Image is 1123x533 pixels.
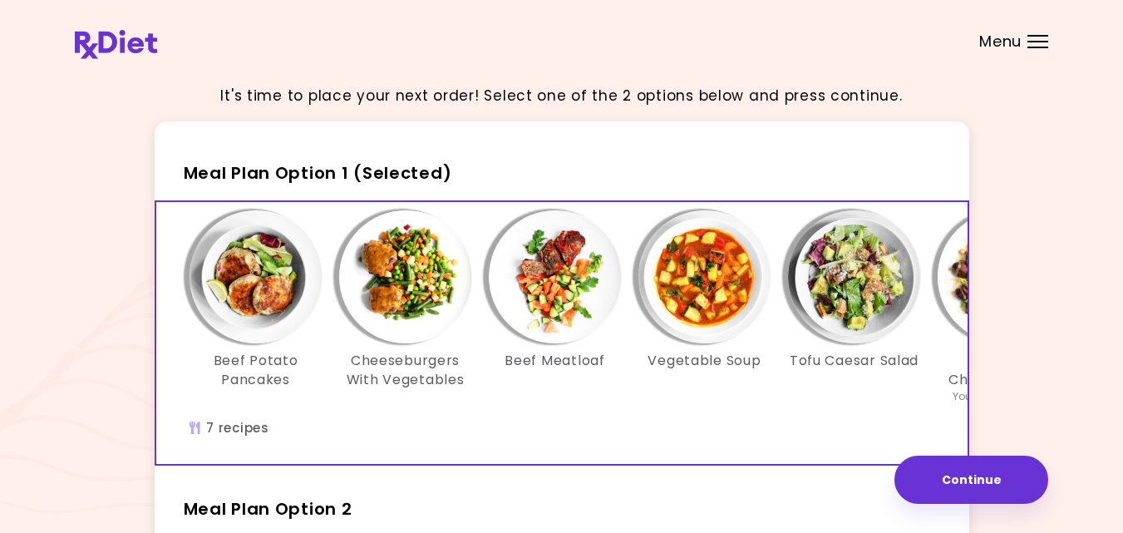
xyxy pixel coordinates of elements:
[938,352,1071,389] h3: Mushroom Chickpea Salad
[894,456,1048,504] button: Continue
[648,352,761,370] h3: Vegetable Soup
[190,352,323,389] h3: Beef Potato Pancakes
[630,210,780,404] div: Info - Vegetable Soup - Meal Plan Option 1 (Selected)
[184,161,452,185] span: Meal Plan Option 1 (Selected)
[979,34,1022,49] span: Menu
[75,30,157,59] img: RxDiet
[181,210,331,404] div: Info - Beef Potato Pancakes - Meal Plan Option 1 (Selected)
[339,352,472,389] h3: Cheeseburgers With Vegetables
[220,85,902,107] p: It's time to place your next order! Select one of the 2 options below and press continue.
[953,389,1056,404] div: You had this [DATE]
[780,210,929,404] div: Info - Tofu Caesar Salad - Meal Plan Option 1 (Selected)
[480,210,630,404] div: Info - Beef Meatloaf - Meal Plan Option 1 (Selected)
[505,352,604,370] h3: Beef Meatloaf
[331,210,480,404] div: Info - Cheeseburgers With Vegetables - Meal Plan Option 1 (Selected)
[790,352,919,370] h3: Tofu Caesar Salad
[184,497,352,521] span: Meal Plan Option 2
[929,210,1079,404] div: Info - Mushroom Chickpea Salad - Meal Plan Option 1 (Selected)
